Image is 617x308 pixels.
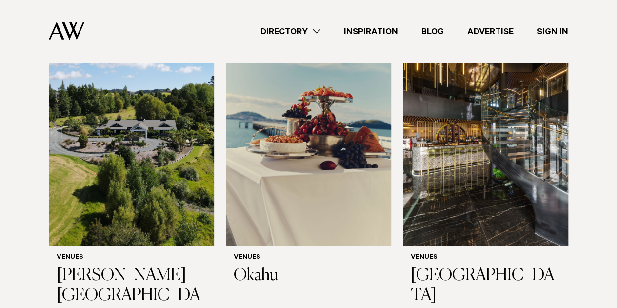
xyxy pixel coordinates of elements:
a: Inspiration [332,25,410,38]
a: Sign In [525,25,580,38]
h6: Venues [234,254,383,262]
img: Auckland Weddings Logo [49,22,84,40]
h3: [GEOGRAPHIC_DATA] [411,266,560,306]
a: Blog [410,25,456,38]
a: Directory [249,25,332,38]
img: Auckland Weddings Venues | Woodhouse Mountain Lodge [49,24,214,246]
a: Auckland Weddings Venues | Okahu Venues Okahu [226,24,391,293]
h3: Okahu [234,266,383,286]
img: Auckland Weddings Venues | SOHO Hotel Auckland [403,24,568,246]
img: Auckland Weddings Venues | Okahu [226,24,391,246]
h6: Venues [411,254,560,262]
h6: Venues [57,254,206,262]
a: Advertise [456,25,525,38]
